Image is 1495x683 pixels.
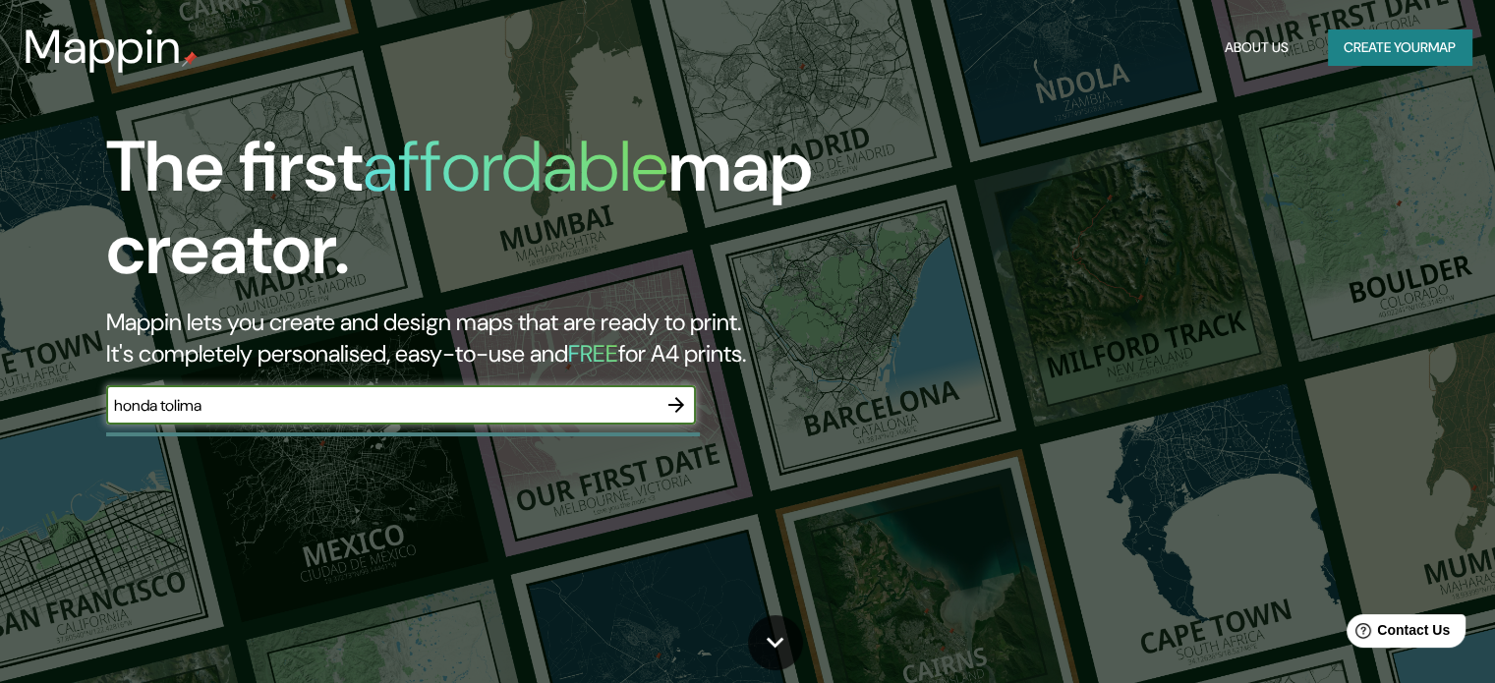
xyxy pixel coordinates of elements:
button: Create yourmap [1328,29,1471,66]
input: Choose your favourite place [106,394,657,417]
iframe: Help widget launcher [1320,606,1473,661]
h1: affordable [363,121,668,212]
button: About Us [1217,29,1296,66]
h3: Mappin [24,20,182,75]
img: mappin-pin [182,51,198,67]
h5: FREE [568,338,618,369]
h2: Mappin lets you create and design maps that are ready to print. It's completely personalised, eas... [106,307,854,370]
h1: The first map creator. [106,126,854,307]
